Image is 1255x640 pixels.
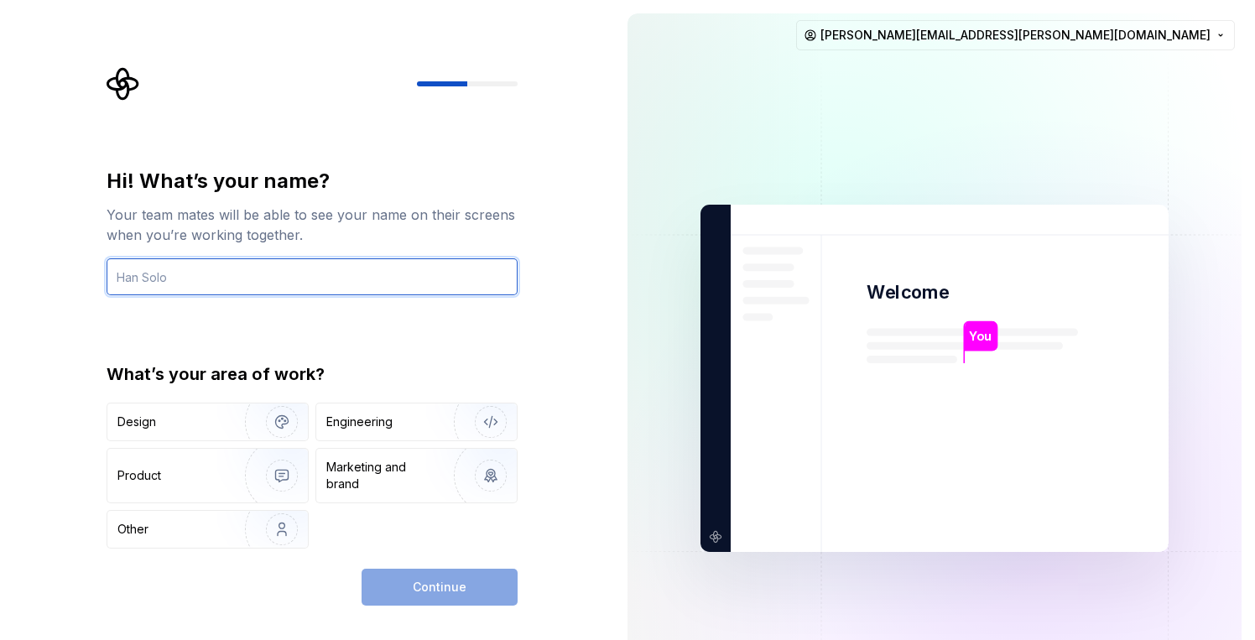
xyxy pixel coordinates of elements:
[117,467,161,484] div: Product
[107,362,518,386] div: What’s your area of work?
[117,414,156,430] div: Design
[326,414,393,430] div: Engineering
[117,521,148,538] div: Other
[107,258,518,295] input: Han Solo
[969,327,992,346] p: You
[107,67,140,101] svg: Supernova Logo
[107,168,518,195] div: Hi! What’s your name?
[867,280,949,304] p: Welcome
[107,205,518,245] div: Your team mates will be able to see your name on their screens when you’re working together.
[796,20,1235,50] button: [PERSON_NAME][EMAIL_ADDRESS][PERSON_NAME][DOMAIN_NAME]
[820,27,1211,44] span: [PERSON_NAME][EMAIL_ADDRESS][PERSON_NAME][DOMAIN_NAME]
[326,459,440,492] div: Marketing and brand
